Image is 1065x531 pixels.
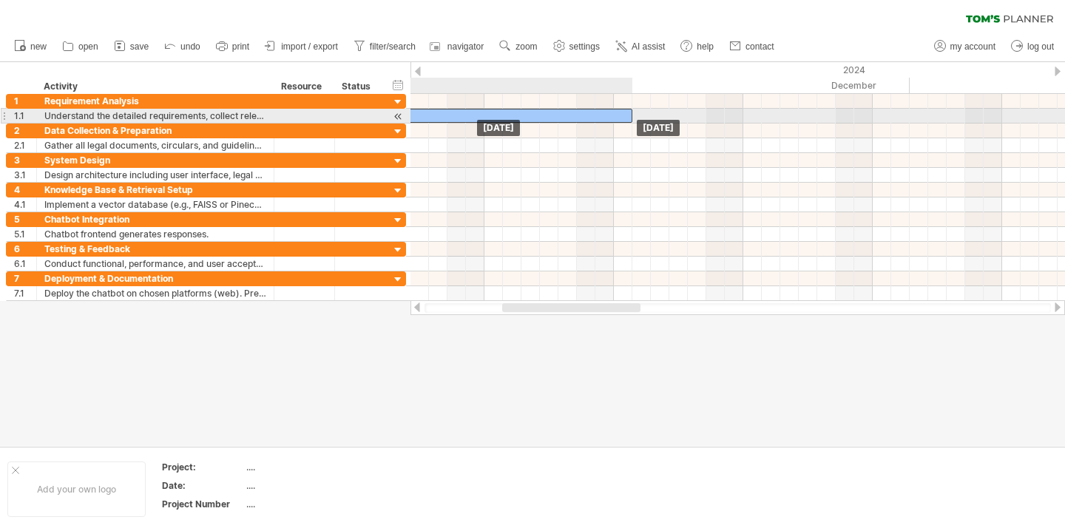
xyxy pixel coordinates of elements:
a: help [677,37,718,56]
span: undo [180,41,200,52]
div: Gather all legal documents, circulars, and guidelines. Clean and structure the data, segment laws... [44,138,266,152]
span: new [30,41,47,52]
div: Project: [162,461,243,473]
div: Data Collection & Preparation [44,124,266,138]
a: AI assist [612,37,669,56]
div: 6.1 [14,257,36,271]
div: .... [246,479,371,492]
span: filter/search [370,41,416,52]
a: import / export [261,37,342,56]
a: navigator [427,37,488,56]
div: Chatbot frontend generates responses. [44,227,266,241]
a: log out [1007,37,1058,56]
div: .... [246,461,371,473]
div: Requirement Analysis [44,94,266,108]
div: Status [342,79,374,94]
div: Chatbot Integration [44,212,266,226]
a: undo [160,37,205,56]
div: 1.1 [14,109,36,123]
a: new [10,37,51,56]
div: Activity [44,79,266,94]
div: Implement a vector database (e.g., FAISS or Pinecone) for efficient document search and indexing. [44,197,266,212]
div: December 2024 [337,78,910,93]
a: print [212,37,254,56]
div: 5.1 [14,227,36,241]
div: Testing & Feedback [44,242,266,256]
span: save [130,41,149,52]
span: help [697,41,714,52]
div: 4.1 [14,197,36,212]
div: Date: [162,479,243,492]
a: contact [726,37,779,56]
a: zoom [496,37,541,56]
span: import / export [281,41,338,52]
div: scroll to activity [391,109,405,124]
div: 1 [14,94,36,108]
span: my account [950,41,995,52]
a: open [58,37,103,56]
span: AI assist [632,41,665,52]
div: Understand the detailed requirements, collect relevant mining Acts, Rules, and Regulations, and i... [44,109,266,123]
div: 2 [14,124,36,138]
span: zoom [515,41,537,52]
span: print [232,41,249,52]
a: settings [550,37,604,56]
div: Design architecture including user interface, legal document database, retrieval system, and resp... [44,168,266,182]
div: [DATE] [477,120,520,136]
span: open [78,41,98,52]
div: 7 [14,271,36,285]
div: 3.1 [14,168,36,182]
a: my account [930,37,1000,56]
div: 3 [14,153,36,167]
span: settings [569,41,600,52]
div: 2.1 [14,138,36,152]
span: contact [745,41,774,52]
div: Project Number [162,498,243,510]
div: Deploy the chatbot on chosen platforms (web). Prepare user manuals and technical documentation. [44,286,266,300]
div: .... [246,498,371,510]
span: log out [1027,41,1054,52]
div: Resource [281,79,326,94]
div: Deployment & Documentation [44,271,266,285]
div: Knowledge Base & Retrieval Setup [44,183,266,197]
div: 7.1 [14,286,36,300]
span: navigator [447,41,484,52]
div: 5 [14,212,36,226]
a: filter/search [350,37,420,56]
div: 6 [14,242,36,256]
div: 4 [14,183,36,197]
div: [DATE] [637,120,680,136]
div: Conduct functional, performance, and user acceptance testing. Collect feedback to fix issues and ... [44,257,266,271]
div: System Design [44,153,266,167]
div: Add your own logo [7,461,146,517]
a: save [110,37,153,56]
